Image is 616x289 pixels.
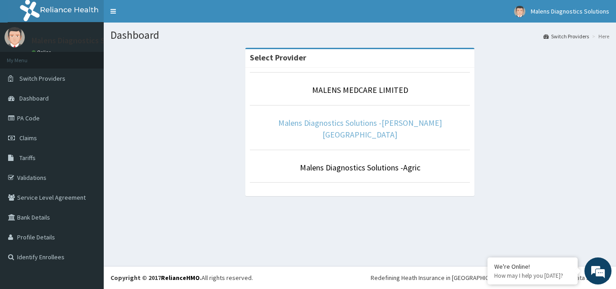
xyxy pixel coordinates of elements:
strong: Copyright © 2017 . [110,274,202,282]
img: User Image [5,27,25,47]
div: We're Online! [494,262,571,271]
span: Switch Providers [19,74,65,83]
a: RelianceHMO [161,274,200,282]
a: Switch Providers [543,32,589,40]
div: Redefining Heath Insurance in [GEOGRAPHIC_DATA] using Telemedicine and Data Science! [371,273,609,282]
a: Malens Diagnostics Solutions -[PERSON_NAME][GEOGRAPHIC_DATA] [278,118,442,140]
p: Malens Diagnostics Solutions [32,37,134,45]
span: Tariffs [19,154,36,162]
span: Malens Diagnostics Solutions [531,7,609,15]
img: User Image [514,6,525,17]
li: Here [590,32,609,40]
p: How may I help you today? [494,272,571,280]
a: Online [32,49,53,55]
span: Claims [19,134,37,142]
a: MALENS MEDCARE LIMITED [312,85,408,95]
footer: All rights reserved. [104,266,616,289]
a: Malens Diagnostics Solutions -Agric [300,162,420,173]
strong: Select Provider [250,52,306,63]
h1: Dashboard [110,29,609,41]
span: Dashboard [19,94,49,102]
